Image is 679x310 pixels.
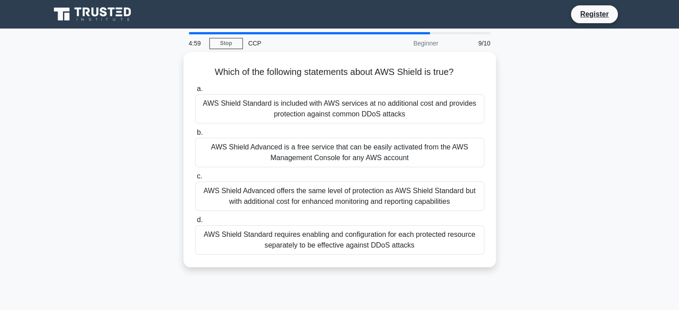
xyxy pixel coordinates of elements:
[194,66,485,78] h5: Which of the following statements about AWS Shield is true?
[243,34,366,52] div: CCP
[209,38,243,49] a: Stop
[197,85,203,92] span: a.
[197,172,202,180] span: c.
[444,34,496,52] div: 9/10
[366,34,444,52] div: Beginner
[195,138,484,167] div: AWS Shield Advanced is a free service that can be easily activated from the AWS Management Consol...
[195,225,484,255] div: AWS Shield Standard requires enabling and configuration for each protected resource separately to...
[197,128,203,136] span: b.
[195,94,484,124] div: AWS Shield Standard is included with AWS services at no additional cost and provides protection a...
[195,182,484,211] div: AWS Shield Advanced offers the same level of protection as AWS Shield Standard but with additiona...
[183,34,209,52] div: 4:59
[575,8,614,20] a: Register
[197,216,203,223] span: d.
